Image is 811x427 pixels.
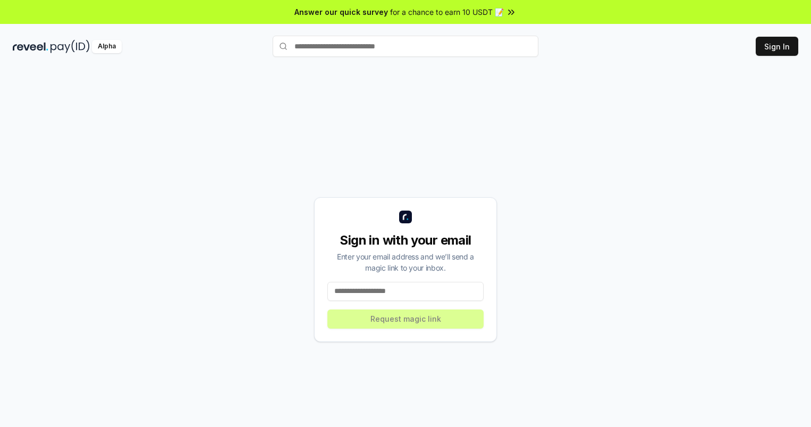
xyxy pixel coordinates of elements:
span: Answer our quick survey [294,6,388,18]
img: reveel_dark [13,40,48,53]
div: Sign in with your email [327,232,484,249]
span: for a chance to earn 10 USDT 📝 [390,6,504,18]
button: Sign In [756,37,798,56]
img: logo_small [399,211,412,223]
div: Enter your email address and we’ll send a magic link to your inbox. [327,251,484,273]
div: Alpha [92,40,122,53]
img: pay_id [50,40,90,53]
